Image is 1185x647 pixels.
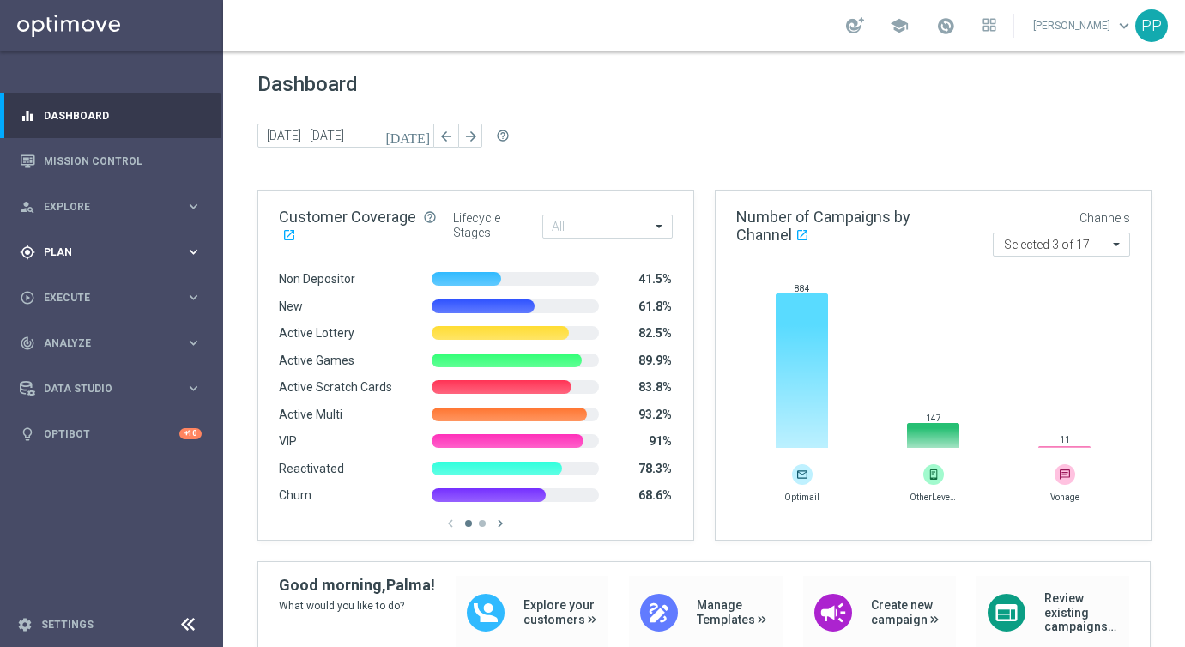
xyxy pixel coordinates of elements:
[1135,9,1168,42] div: PP
[179,428,202,439] div: +10
[20,290,185,305] div: Execute
[20,336,35,351] i: track_changes
[19,382,203,396] button: Data Studio keyboard_arrow_right
[20,93,202,138] div: Dashboard
[19,336,203,350] button: track_changes Analyze keyboard_arrow_right
[185,198,202,215] i: keyboard_arrow_right
[20,199,185,215] div: Explore
[19,109,203,123] button: equalizer Dashboard
[44,293,185,303] span: Execute
[20,245,35,260] i: gps_fixed
[44,138,202,184] a: Mission Control
[19,154,203,168] button: Mission Control
[20,290,35,305] i: play_circle_outline
[44,338,185,348] span: Analyze
[185,244,202,260] i: keyboard_arrow_right
[20,411,202,457] div: Optibot
[20,199,35,215] i: person_search
[44,384,185,394] span: Data Studio
[185,335,202,351] i: keyboard_arrow_right
[17,617,33,632] i: settings
[20,336,185,351] div: Analyze
[19,291,203,305] button: play_circle_outline Execute keyboard_arrow_right
[20,245,185,260] div: Plan
[19,427,203,441] button: lightbulb Optibot +10
[1115,16,1134,35] span: keyboard_arrow_down
[44,411,179,457] a: Optibot
[19,200,203,214] button: person_search Explore keyboard_arrow_right
[20,381,185,396] div: Data Studio
[41,620,94,630] a: Settings
[20,108,35,124] i: equalizer
[20,426,35,442] i: lightbulb
[44,247,185,257] span: Plan
[185,380,202,396] i: keyboard_arrow_right
[1031,13,1135,39] a: [PERSON_NAME]keyboard_arrow_down
[20,138,202,184] div: Mission Control
[890,16,909,35] span: school
[44,202,185,212] span: Explore
[19,245,203,259] button: gps_fixed Plan keyboard_arrow_right
[44,93,202,138] a: Dashboard
[185,289,202,305] i: keyboard_arrow_right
